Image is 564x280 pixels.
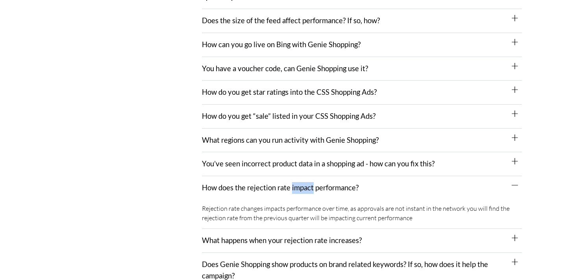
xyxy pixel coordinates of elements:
[202,176,522,200] div: How does the rejection rate impact performance?
[202,159,435,168] a: You’ve seen incorrect product data in a shopping ad - how can you fix this?
[202,9,522,33] div: Does the size of the feed affect performance? If so, how?
[202,200,522,229] div: How does the rejection rate impact performance?
[202,40,361,49] a: How can you go live on Bing with Genie Shopping?
[202,64,368,73] a: You have a voucher code, can Genie Shopping use it?
[202,136,379,144] a: What regions can you run activity with Genie Shopping?
[202,81,522,105] div: How do you get star ratings into the CSS Shopping Ads?
[202,152,522,176] div: You’ve seen incorrect product data in a shopping ad - how can you fix this?
[202,88,377,96] a: How do you get star ratings into the CSS Shopping Ads?
[202,16,380,25] a: Does the size of the feed affect performance? If so, how?
[202,229,522,253] div: What happens when your rejection rate increases?
[202,57,522,81] div: You have a voucher code, can Genie Shopping use it?
[202,236,362,245] a: What happens when your rejection rate increases?
[202,33,522,57] div: How can you go live on Bing with Genie Shopping?
[202,105,522,129] div: How do you get “sale” listed in your CSS Shopping Ads?
[202,183,359,192] a: How does the rejection rate impact performance?
[202,129,522,153] div: What regions can you run activity with Genie Shopping?
[202,112,375,120] a: How do you get “sale” listed in your CSS Shopping Ads?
